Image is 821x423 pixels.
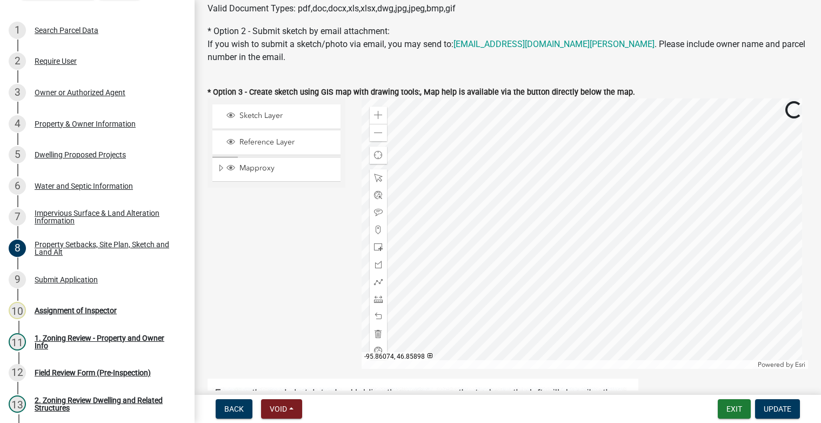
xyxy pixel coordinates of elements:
button: Back [216,399,252,419]
div: Mapproxy [225,163,337,174]
div: Powered by [755,360,808,369]
span: Mapproxy [237,163,337,173]
button: Void [261,399,302,419]
span: Void [270,405,287,413]
div: Sketch Layer [225,111,337,122]
div: Property & Owner Information [35,120,136,128]
div: Owner or Authorized Agent [35,89,125,96]
span: Update [764,405,791,413]
li: Sketch Layer [212,104,341,129]
div: 8 [9,240,26,257]
span: Reference Layer [237,137,337,147]
div: 10 [9,302,26,319]
div: 13 [9,395,26,413]
label: * Option 3 - Create sketch using GIS map with drawing tools:, Map help is available via the butto... [208,89,635,96]
li: Mapproxy [212,157,341,182]
span: Valid Document Types: pdf,doc,docx,xls,xlsx,dwg,jpg,jpeg,bmp,gif [208,3,456,14]
div: 6 [9,177,26,195]
div: 12 [9,364,26,381]
div: 7 [9,208,26,226]
span: Back [224,405,244,413]
div: 9 [9,271,26,288]
div: Property Setbacks, Site Plan, Sketch and Land Alt [35,241,177,256]
div: Field Review Form (Pre-Inspection) [35,369,151,376]
div: Assignment of Inspector [35,307,117,314]
div: Submit Application [35,276,98,283]
div: 1. Zoning Review - Property and Owner Info [35,334,177,349]
li: Reference Layer [212,131,341,155]
div: Dwelling Proposed Projects [35,151,126,158]
div: Reference Layer [225,137,337,148]
span: Sketch Layer [237,111,337,121]
div: 2 [9,52,26,70]
div: 1 [9,22,26,39]
div: Impervious Surface & Land Alteration Information [35,209,177,224]
div: 2. Zoning Review Dwelling and Related Structures [35,396,177,412]
div: * Option 2 - Submit sketch by email attachment: [208,25,808,64]
button: Exit [718,399,751,419]
div: 3 [9,84,26,101]
div: Find my location [370,147,387,164]
a: Esri [795,361,805,368]
div: 5 [9,146,26,163]
ul: Layer List [211,102,342,184]
span: Expand [217,163,225,175]
span: If you wish to submit a sketch/photo via email, you may send to: . Please include owner name and ... [208,39,805,62]
div: 4 [9,115,26,133]
a: [EMAIL_ADDRESS][DOMAIN_NAME][PERSON_NAME] [453,39,655,49]
div: Water and Septic Information [35,182,133,190]
div: 11 [9,333,26,351]
button: Update [755,399,800,419]
div: Zoom out [370,124,387,141]
div: Zoom in [370,107,387,124]
div: Require User [35,57,77,65]
div: Search Parcel Data [35,27,98,34]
